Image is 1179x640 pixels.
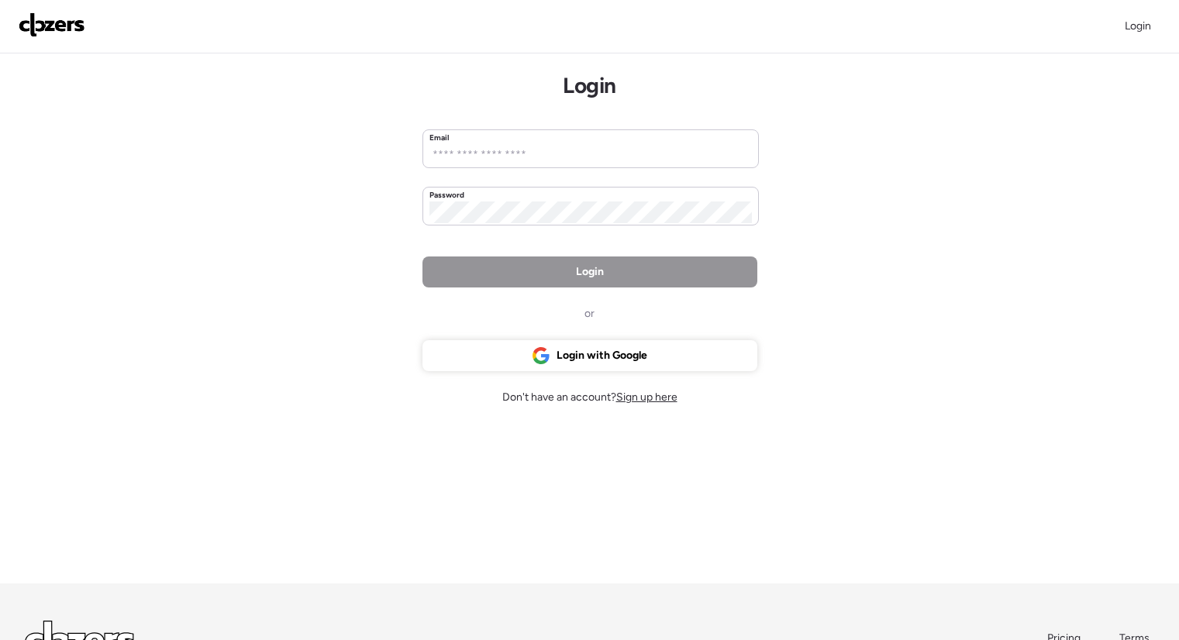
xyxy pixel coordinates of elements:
img: Logo [19,12,85,37]
span: Sign up here [616,391,677,404]
label: Email [429,132,450,144]
label: Password [429,189,465,201]
span: or [584,306,595,322]
span: Login with Google [557,348,647,363]
span: Don't have an account? [502,390,677,405]
h1: Login [563,72,615,98]
span: Login [1125,19,1151,33]
span: Login [576,264,604,280]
